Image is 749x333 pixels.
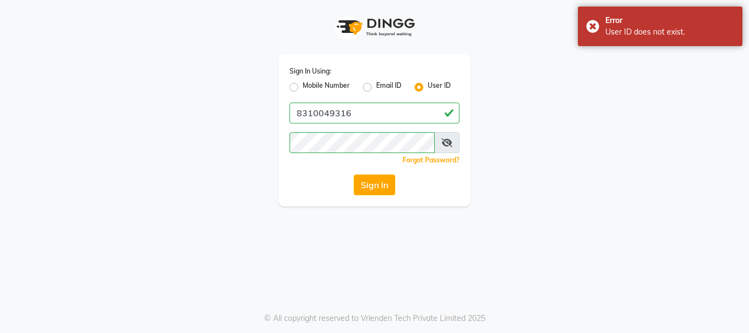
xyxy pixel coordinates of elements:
input: Username [290,103,459,123]
label: Sign In Using: [290,66,331,76]
button: Sign In [354,174,395,195]
div: User ID does not exist. [605,26,734,38]
label: Mobile Number [303,81,350,94]
a: Forgot Password? [402,156,459,164]
input: Username [290,132,435,153]
label: Email ID [376,81,401,94]
div: Error [605,15,734,26]
img: logo1.svg [331,11,418,43]
label: User ID [428,81,451,94]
